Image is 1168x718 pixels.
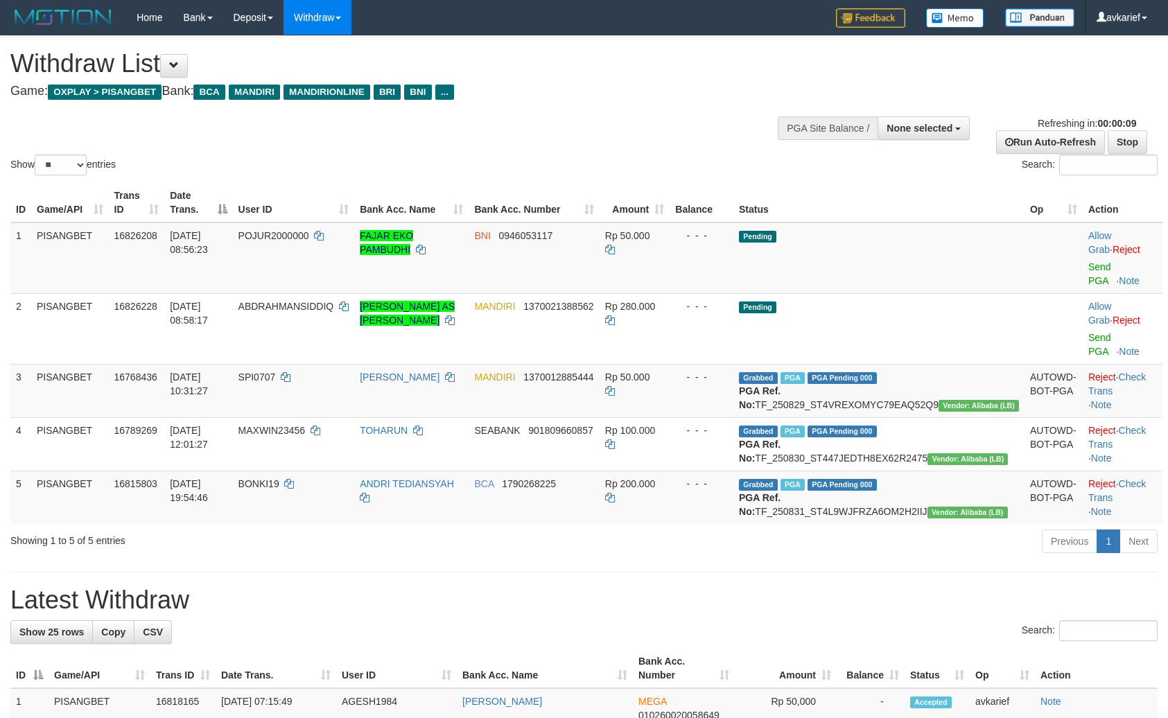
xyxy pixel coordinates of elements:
[1119,275,1140,286] a: Note
[474,301,515,312] span: MANDIRI
[164,183,232,222] th: Date Trans.: activate to sort column descending
[1091,399,1112,410] a: Note
[605,371,650,383] span: Rp 50.000
[10,50,765,78] h1: Withdraw List
[1083,222,1162,294] td: ·
[35,155,87,175] select: Showentries
[1025,417,1083,471] td: AUTOWD-BOT-PGA
[48,85,162,100] span: OXPLAY > PISANGBET
[1042,529,1097,553] a: Previous
[605,230,650,241] span: Rp 50.000
[10,620,93,644] a: Show 25 rows
[10,7,116,28] img: MOTION_logo.png
[1022,620,1158,641] label: Search:
[374,85,401,100] span: BRI
[733,183,1025,222] th: Status
[887,123,952,134] span: None selected
[1088,371,1146,396] a: Check Trans
[10,293,31,364] td: 2
[939,400,1019,412] span: Vendor URL: https://dashboard.q2checkout.com/secure
[31,183,109,222] th: Game/API: activate to sort column ascending
[1025,364,1083,417] td: AUTOWD-BOT-PGA
[739,385,781,410] b: PGA Ref. No:
[10,417,31,471] td: 4
[1091,506,1112,517] a: Note
[1025,471,1083,524] td: AUTOWD-BOT-PGA
[1088,261,1111,286] a: Send PGA
[1113,315,1140,326] a: Reject
[49,649,150,688] th: Game/API: activate to sort column ascending
[528,425,593,436] span: Copy 901809660857 to clipboard
[114,478,157,489] span: 16815803
[31,364,109,417] td: PISANGBET
[170,301,208,326] span: [DATE] 08:58:17
[499,230,553,241] span: Copy 0946053117 to clipboard
[739,426,778,437] span: Grabbed
[927,453,1008,465] span: Vendor URL: https://dashboard.q2checkout.com/secure
[1083,364,1162,417] td: · ·
[633,649,735,688] th: Bank Acc. Number: activate to sort column ascending
[238,425,305,436] span: MAXWIN23456
[10,471,31,524] td: 5
[1091,453,1112,464] a: Note
[778,116,878,140] div: PGA Site Balance /
[10,364,31,417] td: 3
[600,183,670,222] th: Amount: activate to sort column ascending
[360,478,454,489] a: ANDRI TEDIANSYAH
[474,425,520,436] span: SEABANK
[150,649,216,688] th: Trans ID: activate to sort column ascending
[216,649,336,688] th: Date Trans.: activate to sort column ascending
[1022,155,1158,175] label: Search:
[10,222,31,294] td: 1
[10,586,1158,614] h1: Latest Withdraw
[910,697,952,708] span: Accepted
[836,8,905,28] img: Feedback.jpg
[1088,301,1113,326] span: ·
[19,627,84,638] span: Show 25 rows
[284,85,370,100] span: MANDIRIONLINE
[905,649,970,688] th: Status: activate to sort column ascending
[808,426,877,437] span: PGA Pending
[1088,301,1111,326] a: Allow Grab
[336,649,457,688] th: User ID: activate to sort column ascending
[970,649,1035,688] th: Op: activate to sort column ascending
[10,155,116,175] label: Show entries
[474,371,515,383] span: MANDIRI
[781,372,805,384] span: Marked by avkyakub
[808,479,877,491] span: PGA Pending
[739,301,776,313] span: Pending
[1088,230,1113,255] span: ·
[670,183,733,222] th: Balance
[1005,8,1074,27] img: panduan.png
[996,130,1105,154] a: Run Auto-Refresh
[739,439,781,464] b: PGA Ref. No:
[1083,183,1162,222] th: Action
[31,417,109,471] td: PISANGBET
[238,301,334,312] span: ABDRAHMANSIDDIQ
[1088,425,1146,450] a: Check Trans
[10,649,49,688] th: ID: activate to sort column descending
[675,229,728,243] div: - - -
[170,371,208,396] span: [DATE] 10:31:27
[837,649,905,688] th: Balance: activate to sort column ascending
[1083,293,1162,364] td: ·
[1083,417,1162,471] td: · ·
[360,425,408,436] a: TOHARUN
[238,371,276,383] span: SPI0707
[143,627,163,638] span: CSV
[675,477,728,491] div: - - -
[808,372,877,384] span: PGA Pending
[114,301,157,312] span: 16826228
[926,8,984,28] img: Button%20Memo.svg
[31,222,109,294] td: PISANGBET
[735,649,837,688] th: Amount: activate to sort column ascending
[238,478,279,489] span: BONKI19
[474,478,494,489] span: BCA
[435,85,454,100] span: ...
[1088,332,1111,357] a: Send PGA
[114,425,157,436] span: 16789269
[523,301,593,312] span: Copy 1370021388562 to clipboard
[927,507,1008,518] span: Vendor URL: https://dashboard.q2checkout.com/secure
[233,183,355,222] th: User ID: activate to sort column ascending
[638,696,666,707] span: MEGA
